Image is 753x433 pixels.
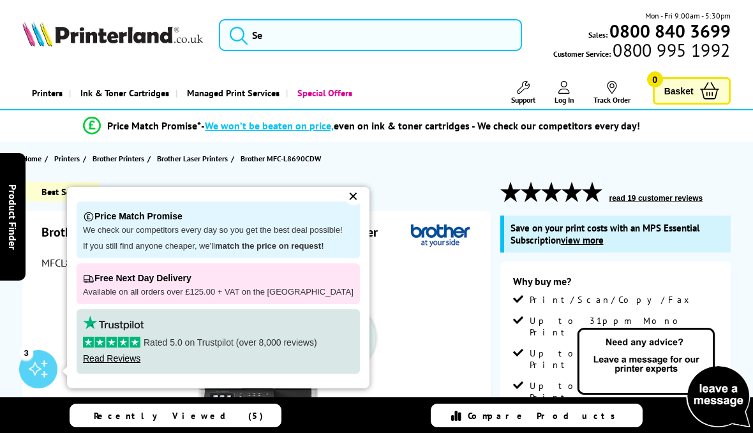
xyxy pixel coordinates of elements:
[22,21,203,47] img: Printerland Logo
[107,119,201,132] span: Price Match Promise*
[215,241,324,251] strong: match the price on request!
[22,77,69,109] a: Printers
[611,44,730,56] span: 0800 995 1992
[530,315,718,338] span: Up to 31ppm Mono Print
[647,71,663,87] span: 0
[219,19,522,51] input: Se
[645,10,731,22] span: Mon - Fri 9:00am - 5:30pm
[345,187,362,205] div: ✕
[588,29,608,41] span: Sales:
[431,404,643,427] a: Compare Products
[83,353,140,363] a: Read Reviews
[664,82,694,99] span: Basket
[530,294,694,305] span: Print/Scan/Copy/Fax
[513,275,718,294] div: Why buy me?
[94,410,264,422] span: Recently Viewed (5)
[574,326,753,430] img: Open Live Chat window
[286,77,359,109] a: Special Offers
[609,19,731,43] b: 0800 840 3699
[83,316,144,330] img: trustpilot rating
[561,234,604,246] u: view more
[608,25,731,37] a: 0800 840 3699
[54,152,80,165] span: Printers
[6,184,19,249] span: Product Finder
[83,241,354,252] p: If you still find anyone cheaper, we'll
[606,193,707,203] button: read 19 customer reviews
[22,182,100,202] span: Best Seller
[83,208,354,225] p: Price Match Promise
[80,77,169,109] span: Ink & Toner Cartridges
[41,256,127,269] span: MFCL8690CDWZU1
[22,152,45,165] a: Home
[653,77,731,105] a: Basket 0
[511,81,535,105] a: Support
[511,95,535,105] span: Support
[555,95,574,105] span: Log In
[83,337,140,348] img: stars-5.svg
[69,77,175,109] a: Ink & Toner Cartridges
[468,410,622,422] span: Compare Products
[555,81,574,105] a: Log In
[205,119,334,132] span: We won’t be beaten on price,
[530,348,718,371] span: Up to 600 x 600 dpi Print
[54,152,83,165] a: Printers
[553,44,730,60] span: Customer Service:
[70,404,281,427] a: Recently Viewed (5)
[511,222,699,246] span: Save on your print costs with an MPS Essential Subscription
[83,287,354,298] p: Available on all orders over £125.00 + VAT on the [GEOGRAPHIC_DATA]
[83,337,354,348] p: Rated 5.0 on Trustpilot (over 8,000 reviews)
[83,270,354,287] p: Free Next Day Delivery
[411,224,470,247] img: Brother
[83,225,354,236] p: We check our competitors every day so you get the best deal possible!
[22,152,41,165] span: Home
[41,224,391,240] h1: Brother MFC-L8690CDW A4 Colour Multifunction Laser Printer
[22,21,203,49] a: Printerland Logo
[175,77,286,109] a: Managed Print Services
[201,119,640,132] div: - even on ink & toner cartridges - We check our competitors every day!
[6,115,717,137] li: modal_Promise
[530,380,718,403] span: Up to 31ppm Colour Print
[93,152,147,165] a: Brother Printers
[157,152,231,165] a: Brother Laser Printers
[93,152,144,165] span: Brother Printers
[593,81,630,105] a: Track Order
[157,152,228,165] span: Brother Laser Printers
[19,346,33,360] div: 3
[241,154,321,163] span: Brother MFC-L8690CDW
